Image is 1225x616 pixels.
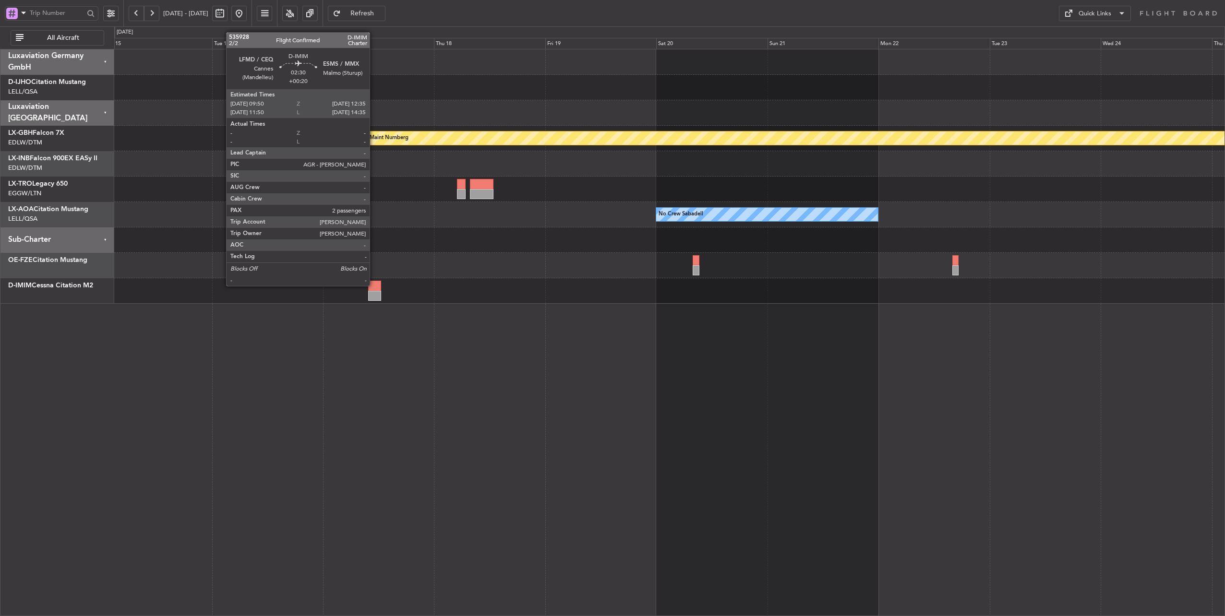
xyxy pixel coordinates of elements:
a: EDLW/DTM [8,164,42,172]
span: [DATE] - [DATE] [163,9,208,18]
button: Quick Links [1059,6,1131,21]
span: LX-AOA [8,206,34,213]
div: No Crew Sabadell [659,207,703,222]
span: OE-FZE [8,257,33,263]
div: Sat 20 [656,38,767,49]
div: Fri 19 [545,38,656,49]
span: LX-INB [8,155,30,162]
div: Mon 15 [101,38,212,49]
div: Tue 23 [990,38,1101,49]
a: LX-INBFalcon 900EX EASy II [8,155,97,162]
span: LX-GBH [8,130,33,136]
a: D-IJHOCitation Mustang [8,79,86,85]
span: D-IMIM [8,282,32,289]
div: Thu 18 [434,38,545,49]
span: Refresh [343,10,382,17]
div: Sun 21 [768,38,878,49]
button: All Aircraft [11,30,104,46]
a: LELL/QSA [8,87,37,96]
a: LELL/QSA [8,214,37,223]
div: Mon 22 [878,38,989,49]
div: Wed 24 [1101,38,1212,49]
a: EDLW/DTM [8,138,42,147]
div: [DATE] [117,28,133,36]
span: All Aircraft [25,35,101,41]
a: EGGW/LTN [8,189,41,198]
a: D-IMIMCessna Citation M2 [8,282,93,289]
span: D-IJHO [8,79,31,85]
div: Tue 16 [212,38,323,49]
a: LX-TROLegacy 650 [8,180,68,187]
a: OE-FZECitation Mustang [8,257,87,263]
div: Planned Maint Nurnberg [348,131,408,145]
div: Wed 17 [323,38,434,49]
button: Refresh [328,6,385,21]
a: LX-GBHFalcon 7X [8,130,64,136]
div: Quick Links [1079,9,1111,19]
span: LX-TRO [8,180,32,187]
a: LX-AOACitation Mustang [8,206,88,213]
input: Trip Number [30,6,84,20]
